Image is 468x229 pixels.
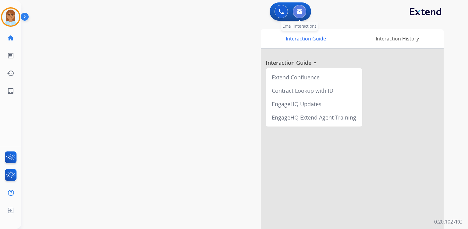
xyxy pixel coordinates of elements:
[268,97,360,111] div: EngageHQ Updates
[7,70,14,77] mat-icon: history
[2,9,19,26] img: avatar
[7,52,14,59] mat-icon: list_alt
[7,87,14,95] mat-icon: inbox
[434,218,462,225] p: 0.20.1027RC
[282,23,317,29] span: Email Interactions
[268,111,360,124] div: EngageHQ Extend Agent Training
[261,29,351,48] div: Interaction Guide
[351,29,444,48] div: Interaction History
[268,71,360,84] div: Extend Confluence
[268,84,360,97] div: Contract Lookup with ID
[7,34,14,42] mat-icon: home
